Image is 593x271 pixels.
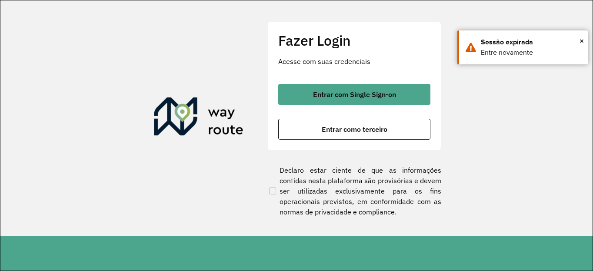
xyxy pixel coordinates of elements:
[280,166,441,216] font: Declaro estar ciente de que as informações contidas nesta plataforma são provisórias e devem ser ...
[481,49,533,56] font: Entre novamente
[278,84,430,105] button: botão
[154,97,243,139] img: Roteirizador AmbevTech
[481,38,533,46] font: Sessão expirada
[313,90,396,99] font: Entrar com Single Sign-on
[278,57,370,66] font: Acesse com suas credenciais
[481,37,581,47] div: Sessão expirada
[278,119,430,140] button: botão
[278,31,351,50] font: Fazer Login
[322,125,387,134] font: Entrar como terceiro
[580,36,584,46] font: ×
[580,34,584,47] button: Fechar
